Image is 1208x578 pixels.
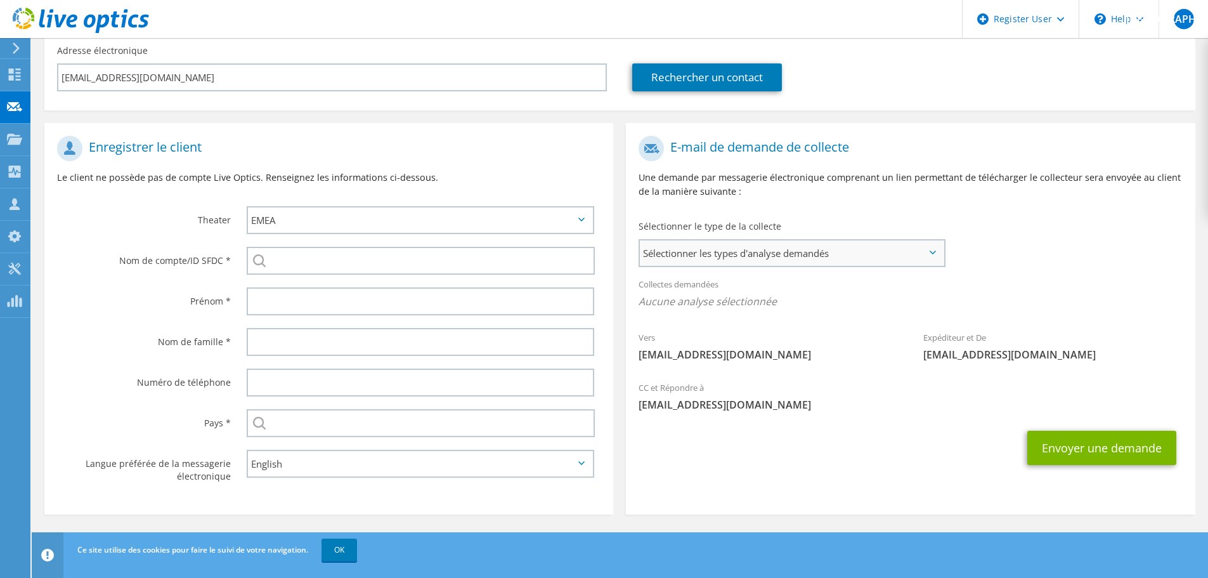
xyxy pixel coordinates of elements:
[626,271,1195,318] div: Collectes demandées
[57,369,231,389] label: Numéro de téléphone
[923,348,1183,362] span: [EMAIL_ADDRESS][DOMAIN_NAME]
[639,294,1182,308] span: Aucune analyse sélectionnée
[639,136,1176,161] h1: E-mail de demande de collecte
[626,374,1195,418] div: CC et Répondre à
[57,206,231,227] label: Theater
[639,171,1182,199] p: Une demande par messagerie électronique comprenant un lien permettant de télécharger le collecteu...
[321,539,357,562] a: OK
[632,63,782,91] a: Rechercher un contact
[57,136,594,161] h1: Enregistrer le client
[1174,9,1194,29] span: [DEMOGRAPHIC_DATA]
[77,544,308,555] span: Ce site utilise des cookies pour faire le suivi de votre navigation.
[57,287,231,308] label: Prénom *
[639,348,898,362] span: [EMAIL_ADDRESS][DOMAIN_NAME]
[911,324,1195,368] div: Expéditeur et De
[57,44,148,57] label: Adresse électronique
[639,398,1182,412] span: [EMAIL_ADDRESS][DOMAIN_NAME]
[1094,13,1106,25] svg: \n
[57,247,231,267] label: Nom de compte/ID SFDC *
[57,328,231,348] label: Nom de famille *
[57,409,231,430] label: Pays *
[639,220,781,233] label: Sélectionner le type de la collecte
[57,171,601,185] p: Le client ne possède pas de compte Live Optics. Renseignez les informations ci-dessous.
[640,240,944,266] span: Sélectionner les types d'analyse demandés
[626,324,911,368] div: Vers
[57,450,231,483] label: Langue préférée de la messagerie électronique
[1027,431,1176,465] button: Envoyer une demande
